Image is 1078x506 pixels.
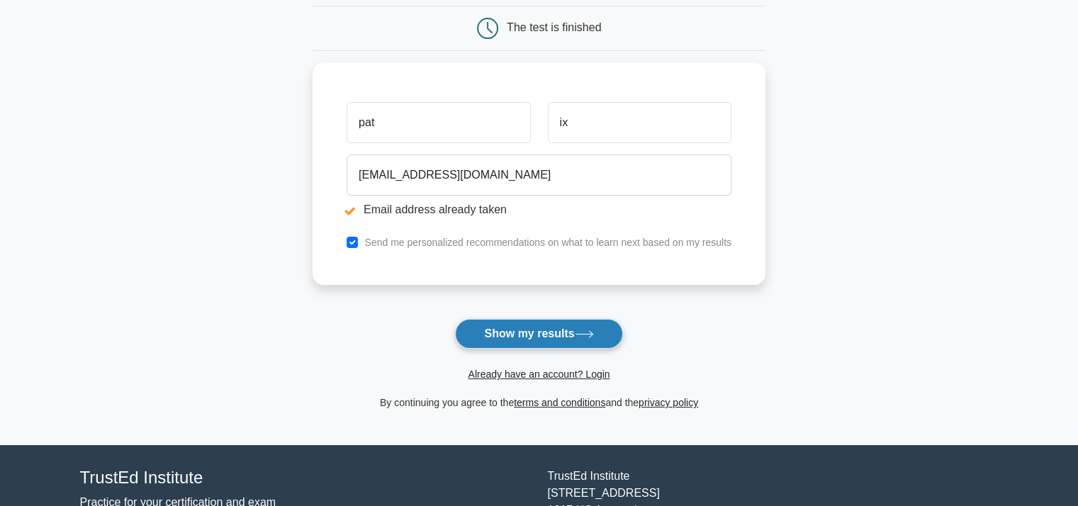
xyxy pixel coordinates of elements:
a: terms and conditions [514,397,605,408]
input: Last name [548,102,731,143]
input: Email [347,154,731,196]
div: The test is finished [507,21,601,33]
a: privacy policy [639,397,698,408]
a: Already have an account? Login [468,369,610,380]
h4: TrustEd Institute [80,468,531,488]
div: By continuing you agree to the and the [304,394,774,411]
button: Show my results [455,319,622,349]
li: Email address already taken [347,201,731,218]
label: Send me personalized recommendations on what to learn next based on my results [364,237,731,248]
input: First name [347,102,530,143]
